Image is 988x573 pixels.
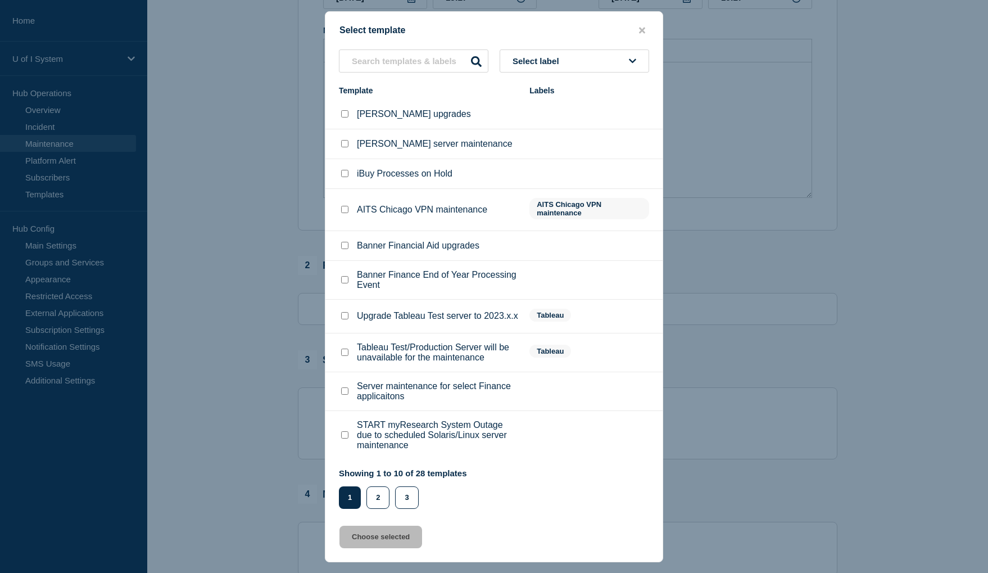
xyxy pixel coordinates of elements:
[357,342,518,363] p: Tableau Test/Production Server will be unavailable for the maintenance
[341,242,348,249] input: Banner Financial Aid upgrades checkbox
[395,486,418,509] button: 3
[341,140,348,147] input: EDDIE server maintenance checkbox
[341,312,348,319] input: Upgrade Tableau Test server to 2023.x.x checkbox
[341,206,348,213] input: AITS Chicago VPN maintenance checkbox
[339,49,488,73] input: Search templates & labels
[325,25,663,36] div: Select template
[513,56,564,66] span: Select label
[357,169,452,179] p: iBuy Processes on Hold
[341,387,348,395] input: Server maintenance for select Finance applicaitons checkbox
[339,468,467,478] p: Showing 1 to 10 of 28 templates
[500,49,649,73] button: Select label
[357,139,513,149] p: [PERSON_NAME] server maintenance
[339,86,518,95] div: Template
[357,381,518,401] p: Server maintenance for select Finance applicaitons
[339,486,361,509] button: 1
[366,486,389,509] button: 2
[357,420,518,450] p: START myResearch System Outage due to scheduled Solaris/Linux server maintenance
[341,170,348,177] input: iBuy Processes on Hold checkbox
[529,198,649,219] span: AITS Chicago VPN maintenance
[341,349,348,356] input: Tableau Test/Production Server will be unavailable for the maintenance checkbox
[357,205,487,215] p: AITS Chicago VPN maintenance
[341,110,348,118] input: EDDIE upgrades checkbox
[529,309,571,322] span: Tableau
[529,86,649,95] div: Labels
[357,241,479,251] p: Banner Financial Aid upgrades
[357,270,518,290] p: Banner Finance End of Year Processing Event
[357,109,471,119] p: [PERSON_NAME] upgrades
[529,345,571,358] span: Tableau
[341,276,348,283] input: Banner Finance End of Year Processing Event checkbox
[339,526,422,548] button: Choose selected
[341,431,348,439] input: START myResearch System Outage due to scheduled Solaris/Linux server maintenance checkbox
[357,311,518,321] p: Upgrade Tableau Test server to 2023.x.x
[636,25,649,36] button: close button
